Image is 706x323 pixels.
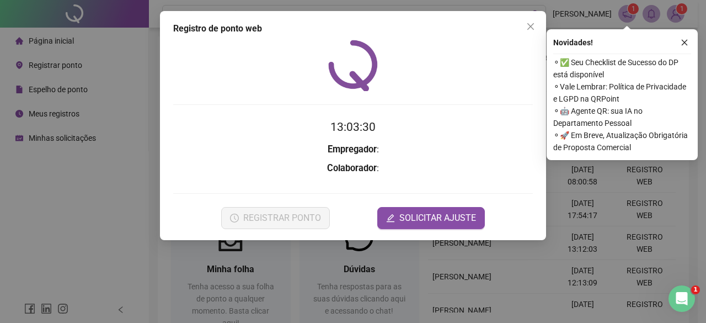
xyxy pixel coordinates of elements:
[330,120,376,134] time: 13:03:30
[221,207,330,229] button: REGISTRAR PONTO
[377,207,485,229] button: editSOLICITAR AJUSTE
[173,22,533,35] div: Registro de ponto web
[399,211,476,225] span: SOLICITAR AJUSTE
[681,39,688,46] span: close
[553,81,691,105] span: ⚬ Vale Lembrar: Política de Privacidade e LGPD na QRPoint
[173,142,533,157] h3: :
[386,214,395,223] span: edit
[553,105,691,129] span: ⚬ 🤖 Agente QR: sua IA no Departamento Pessoal
[553,56,691,81] span: ⚬ ✅ Seu Checklist de Sucesso do DP está disponível
[668,285,695,312] iframe: Intercom live chat
[522,18,539,35] button: Close
[526,22,535,31] span: close
[328,144,377,155] strong: Empregador
[553,36,593,49] span: Novidades !
[328,40,378,91] img: QRPoint
[691,285,700,294] span: 1
[327,163,377,173] strong: Colaborador
[173,161,533,176] h3: :
[553,129,691,153] span: ⚬ 🚀 Em Breve, Atualização Obrigatória de Proposta Comercial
